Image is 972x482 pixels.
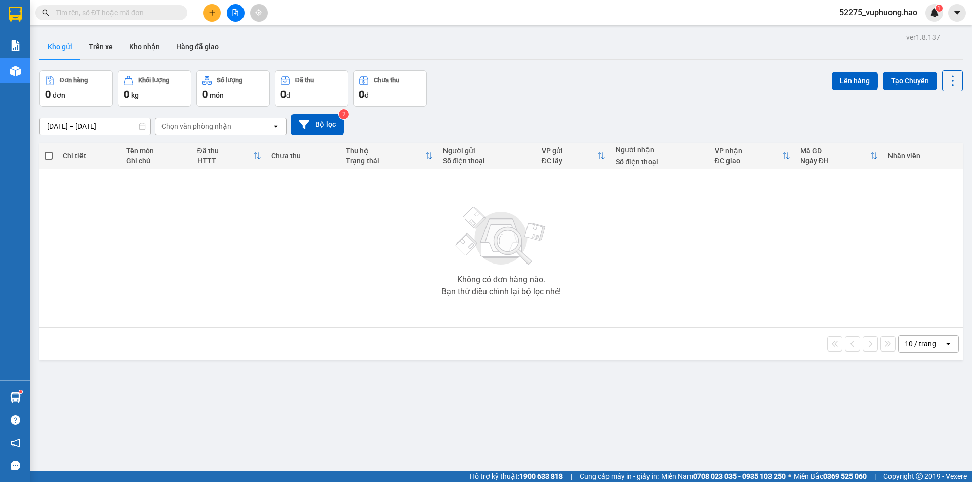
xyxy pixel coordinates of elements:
[906,32,940,43] div: ver 1.8.137
[715,157,782,165] div: ĐC giao
[832,72,878,90] button: Lên hàng
[19,390,22,393] sup: 1
[937,5,941,12] span: 1
[275,70,348,107] button: Đã thu0đ
[443,147,532,155] div: Người gửi
[121,34,168,59] button: Kho nhận
[217,77,242,84] div: Số lượng
[286,91,290,99] span: đ
[795,143,883,169] th: Toggle SortBy
[661,471,786,482] span: Miền Nam
[364,91,369,99] span: đ
[571,471,572,482] span: |
[209,9,216,16] span: plus
[800,157,870,165] div: Ngày ĐH
[9,7,22,22] img: logo-vxr
[374,77,399,84] div: Chưa thu
[823,472,867,480] strong: 0369 525 060
[80,34,121,59] button: Trên xe
[126,147,187,155] div: Tên món
[192,143,267,169] th: Toggle SortBy
[11,438,20,448] span: notification
[42,9,49,16] span: search
[250,4,268,22] button: aim
[715,147,782,155] div: VP nhận
[45,88,51,100] span: 0
[537,143,611,169] th: Toggle SortBy
[10,66,21,76] img: warehouse-icon
[616,158,704,166] div: Số điện thoại
[197,157,254,165] div: HTTT
[519,472,563,480] strong: 1900 633 818
[63,152,115,160] div: Chi tiết
[60,77,88,84] div: Đơn hàng
[10,392,21,403] img: warehouse-icon
[580,471,659,482] span: Cung cấp máy in - giấy in:
[944,340,952,348] svg: open
[124,88,129,100] span: 0
[948,4,966,22] button: caret-down
[542,147,598,155] div: VP gửi
[56,7,175,18] input: Tìm tên, số ĐT hoặc mã đơn
[794,471,867,482] span: Miền Bắc
[10,40,21,51] img: solution-icon
[295,77,314,84] div: Đã thu
[53,91,65,99] span: đơn
[888,152,958,160] div: Nhân viên
[161,121,231,132] div: Chọn văn phòng nhận
[953,8,962,17] span: caret-down
[693,472,786,480] strong: 0708 023 035 - 0935 103 250
[457,276,545,284] div: Không có đơn hàng nào.
[272,122,280,130] svg: open
[291,114,344,135] button: Bộ lọc
[126,157,187,165] div: Ghi chú
[616,146,704,154] div: Người nhận
[138,77,169,84] div: Khối lượng
[271,152,336,160] div: Chưa thu
[39,70,113,107] button: Đơn hàng0đơn
[196,70,270,107] button: Số lượng0món
[11,415,20,425] span: question-circle
[118,70,191,107] button: Khối lượng0kg
[353,70,427,107] button: Chưa thu0đ
[346,157,425,165] div: Trạng thái
[451,201,552,272] img: svg+xml;base64,PHN2ZyBjbGFzcz0ibGlzdC1wbHVnX19zdmciIHhtbG5zPSJodHRwOi8vd3d3LnczLm9yZy8yMDAwL3N2Zy...
[883,72,937,90] button: Tạo Chuyến
[905,339,936,349] div: 10 / trang
[168,34,227,59] button: Hàng đã giao
[788,474,791,478] span: ⚪️
[227,4,245,22] button: file-add
[710,143,795,169] th: Toggle SortBy
[39,34,80,59] button: Kho gửi
[800,147,870,155] div: Mã GD
[441,288,561,296] div: Bạn thử điều chỉnh lại bộ lọc nhé!
[346,147,425,155] div: Thu hộ
[936,5,943,12] sup: 1
[197,147,254,155] div: Đã thu
[11,461,20,470] span: message
[280,88,286,100] span: 0
[470,471,563,482] span: Hỗ trợ kỹ thuật:
[341,143,438,169] th: Toggle SortBy
[930,8,939,17] img: icon-new-feature
[203,4,221,22] button: plus
[202,88,208,100] span: 0
[339,109,349,119] sup: 2
[443,157,532,165] div: Số điện thoại
[255,9,262,16] span: aim
[232,9,239,16] span: file-add
[874,471,876,482] span: |
[831,6,925,19] span: 52275_vuphuong.hao
[131,91,139,99] span: kg
[40,118,150,135] input: Select a date range.
[916,473,923,480] span: copyright
[542,157,598,165] div: ĐC lấy
[359,88,364,100] span: 0
[210,91,224,99] span: món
